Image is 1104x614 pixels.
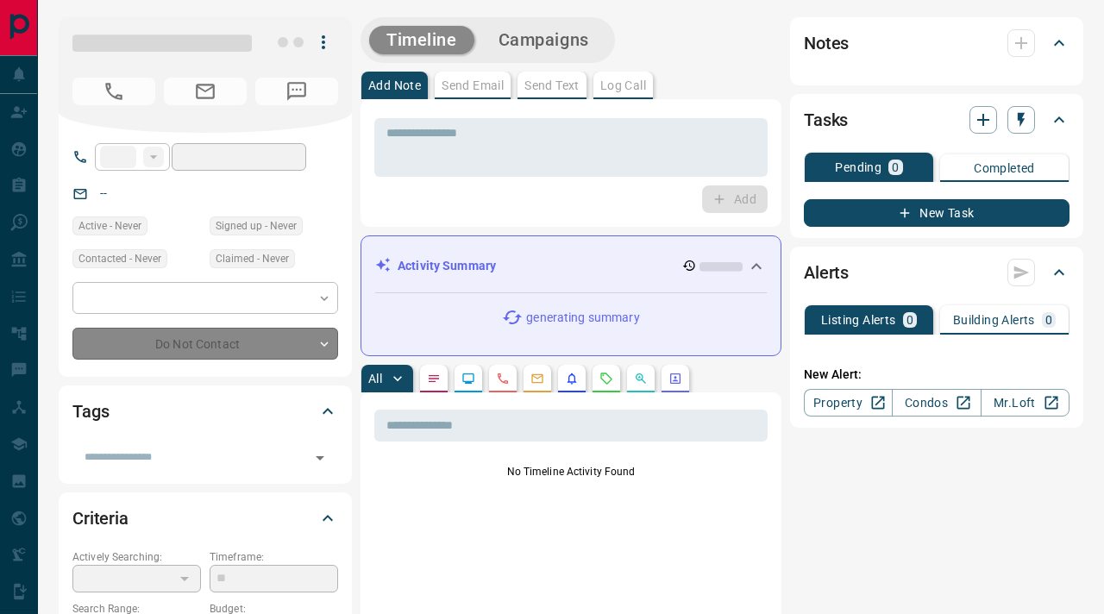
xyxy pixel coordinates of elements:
svg: Lead Browsing Activity [461,372,475,385]
button: New Task [804,199,1069,227]
div: Criteria [72,498,338,539]
p: Actively Searching: [72,549,201,565]
div: Tasks [804,99,1069,141]
svg: Agent Actions [668,372,682,385]
p: New Alert: [804,366,1069,384]
a: -- [100,186,107,200]
a: Condos [892,389,981,417]
p: All [368,373,382,385]
div: Notes [804,22,1069,64]
svg: Calls [496,372,510,385]
p: Activity Summary [398,257,496,275]
span: No Number [72,78,155,105]
svg: Notes [427,372,441,385]
h2: Notes [804,29,849,57]
div: Activity Summary [375,250,767,282]
p: generating summary [526,309,639,327]
p: No Timeline Activity Found [374,464,768,479]
span: Active - Never [78,217,141,235]
span: Contacted - Never [78,250,161,267]
h2: Criteria [72,504,129,532]
p: Completed [974,162,1035,174]
svg: Emails [530,372,544,385]
p: Listing Alerts [821,314,896,326]
h2: Tags [72,398,109,425]
a: Mr.Loft [981,389,1069,417]
span: No Email [164,78,247,105]
span: Claimed - Never [216,250,289,267]
svg: Requests [599,372,613,385]
button: Campaigns [481,26,606,54]
p: Building Alerts [953,314,1035,326]
svg: Opportunities [634,372,648,385]
button: Open [308,446,332,470]
h2: Alerts [804,259,849,286]
p: Timeframe: [210,549,338,565]
p: 0 [906,314,913,326]
a: Property [804,389,893,417]
p: 0 [1045,314,1052,326]
div: Tags [72,391,338,432]
span: No Number [255,78,338,105]
svg: Listing Alerts [565,372,579,385]
h2: Tasks [804,106,848,134]
button: Timeline [369,26,474,54]
p: Add Note [368,79,421,91]
div: Alerts [804,252,1069,293]
p: Pending [835,161,881,173]
span: Signed up - Never [216,217,297,235]
p: 0 [892,161,899,173]
div: Do Not Contact [72,328,338,360]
